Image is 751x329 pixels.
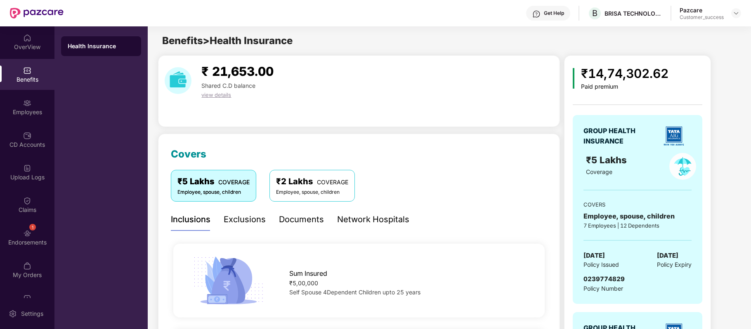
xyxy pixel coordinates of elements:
[162,35,293,47] span: Benefits > Health Insurance
[583,275,625,283] span: 0239774829
[224,213,266,226] div: Exclusions
[583,260,619,269] span: Policy Issued
[317,179,348,186] span: COVERAGE
[583,200,692,209] div: COVERS
[171,148,206,160] span: Covers
[68,42,135,50] div: Health Insurance
[10,8,64,19] img: New Pazcare Logo
[23,197,31,205] img: svg+xml;base64,PHN2ZyBpZD0iQ2xhaW0iIHhtbG5zPSJodHRwOi8vd3d3LnczLm9yZy8yMDAwL3N2ZyIgd2lkdGg9IjIwIi...
[583,126,656,146] div: GROUP HEALTH INSURANCE
[9,310,17,318] img: svg+xml;base64,PHN2ZyBpZD0iU2V0dGluZy0yMHgyMCIgeG1sbnM9Imh0dHA6Ly93d3cudzMub3JnLzIwMDAvc3ZnIiB3aW...
[23,262,31,270] img: svg+xml;base64,PHN2ZyBpZD0iTXlfT3JkZXJzIiBkYXRhLW5hbWU9Ik15IE9yZGVycyIgeG1sbnM9Imh0dHA6Ly93d3cudz...
[19,310,46,318] div: Settings
[29,224,36,230] div: 1
[23,99,31,107] img: svg+xml;base64,PHN2ZyBpZD0iRW1wbG95ZWVzIiB4bWxucz0iaHR0cDovL3d3dy53My5vcmcvMjAwMC9zdmciIHdpZHRoPS...
[276,175,348,188] div: ₹2 Lakhs
[337,213,409,226] div: Network Hospitals
[171,213,210,226] div: Inclusions
[657,260,692,269] span: Policy Expiry
[680,6,724,14] div: Pazcare
[23,294,31,303] img: svg+xml;base64,PHN2ZyBpZD0iVXBkYXRlZCIgeG1sbnM9Imh0dHA6Ly93d3cudzMub3JnLzIwMDAvc3ZnIiB3aWR0aD0iMj...
[733,10,739,16] img: svg+xml;base64,PHN2ZyBpZD0iRHJvcGRvd24tMzJ4MzIiIHhtbG5zPSJodHRwOi8vd3d3LnczLm9yZy8yMDAwL3N2ZyIgd2...
[23,229,31,237] img: svg+xml;base64,PHN2ZyBpZD0iRW5kb3JzZW1lbnRzIiB4bWxucz0iaHR0cDovL3d3dy53My5vcmcvMjAwMC9zdmciIHdpZH...
[657,251,678,261] span: [DATE]
[573,68,575,89] img: icon
[289,268,327,279] span: Sum Insured
[190,254,267,307] img: icon
[289,289,420,296] span: Self Spouse 4Dependent Children upto 25 years
[276,188,348,196] div: Employee, spouse, children
[201,82,255,89] span: Shared C.D balance
[177,175,250,188] div: ₹5 Lakhs
[165,67,191,94] img: download
[592,8,597,18] span: B
[583,211,692,221] div: Employee, spouse, children
[669,153,696,180] img: policyIcon
[680,14,724,21] div: Customer_success
[532,10,541,18] img: svg+xml;base64,PHN2ZyBpZD0iSGVscC0zMngzMiIgeG1sbnM9Imh0dHA6Ly93d3cudzMub3JnLzIwMDAvc3ZnIiB3aWR0aD...
[201,92,231,98] span: view details
[583,251,605,261] span: [DATE]
[586,168,612,175] span: Coverage
[201,64,274,79] span: ₹ 21,653.00
[605,9,662,17] div: BRISA TECHNOLOGIES PRIVATE LIMITED
[23,164,31,172] img: svg+xml;base64,PHN2ZyBpZD0iVXBsb2FkX0xvZ3MiIGRhdGEtbmFtZT0iVXBsb2FkIExvZ3MiIHhtbG5zPSJodHRwOi8vd3...
[23,34,31,42] img: svg+xml;base64,PHN2ZyBpZD0iSG9tZSIgeG1sbnM9Imh0dHA6Ly93d3cudzMub3JnLzIwMDAvc3ZnIiB3aWR0aD0iMjAiIG...
[583,221,692,230] div: 7 Employees | 12 Dependents
[289,279,528,288] div: ₹5,00,000
[23,66,31,75] img: svg+xml;base64,PHN2ZyBpZD0iQmVuZWZpdHMiIHhtbG5zPSJodHRwOi8vd3d3LnczLm9yZy8yMDAwL3N2ZyIgd2lkdGg9Ij...
[659,122,688,150] img: insurerLogo
[583,285,623,292] span: Policy Number
[23,132,31,140] img: svg+xml;base64,PHN2ZyBpZD0iQ0RfQWNjb3VudHMiIGRhdGEtbmFtZT0iQ0QgQWNjb3VudHMiIHhtbG5zPSJodHRwOi8vd3...
[177,188,250,196] div: Employee, spouse, children
[544,10,564,16] div: Get Help
[279,213,324,226] div: Documents
[218,179,250,186] span: COVERAGE
[586,155,629,165] span: ₹5 Lakhs
[581,64,668,83] div: ₹14,74,302.62
[581,83,668,90] div: Paid premium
